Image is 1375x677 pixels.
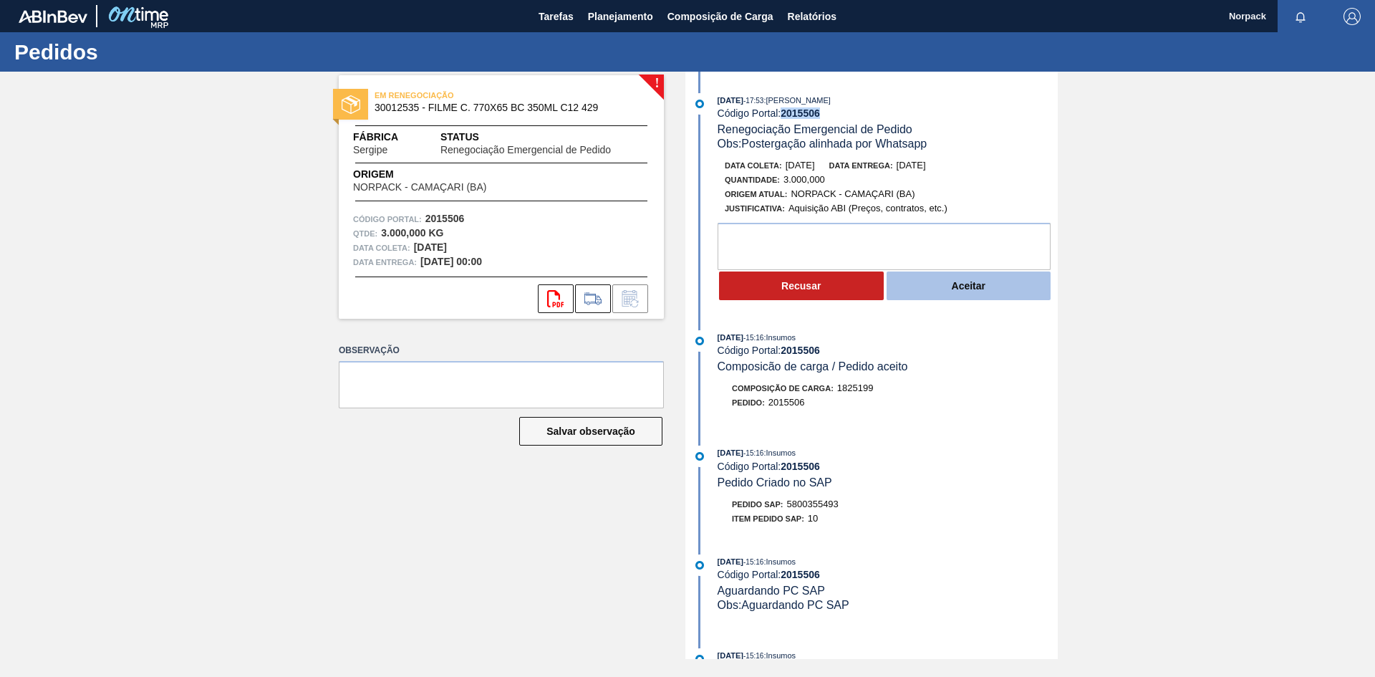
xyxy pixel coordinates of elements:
img: atual [695,561,704,570]
span: Composição de Carga : [732,384,834,393]
span: : [PERSON_NAME] [763,96,831,105]
span: - 15:16 [743,652,763,660]
button: Recusar [719,272,884,300]
strong: 2015506 [781,569,820,580]
span: Sergipe [353,145,387,155]
span: Composicão de carga / Pedido aceito [718,360,908,373]
div: Código Portal: [718,461,1058,472]
span: [DATE] [718,448,743,457]
span: Aquisição ABI (Preços, contratos, etc.) [788,203,947,213]
span: [DATE] [786,160,815,171]
span: NORPACK - CAMAÇARI (BA) [353,182,486,193]
span: - 17:53 [743,97,763,105]
span: : Insumos [763,448,796,457]
span: 30012535 - FILME C. 770X65 BC 350ML C12 429 [375,102,635,113]
img: atual [695,452,704,461]
label: Observação [339,340,664,361]
span: Item pedido SAP: [732,514,804,523]
span: Justificativa: [725,204,785,213]
span: [DATE] [718,557,743,566]
span: Pedido : [732,398,765,407]
span: - 15:16 [743,558,763,566]
img: status [342,95,360,114]
img: atual [695,337,704,345]
span: [DATE] [718,333,743,342]
span: Renegociação Emergencial de Pedido [440,145,611,155]
span: Status [440,130,650,145]
span: 5800355493 [787,499,839,509]
span: Origem [353,167,527,182]
span: Qtde : [353,226,377,241]
span: Data entrega: [353,255,417,269]
span: Pedido SAP: [732,500,783,509]
img: Logout [1343,8,1361,25]
span: Pedido Criado no SAP [718,476,832,489]
span: Relatórios [788,8,836,25]
span: Fábrica [353,130,433,145]
span: EM RENEGOCIAÇÃO [375,88,575,102]
div: Código Portal: [718,107,1058,119]
span: Tarefas [539,8,574,25]
img: atual [695,655,704,663]
img: atual [695,100,704,108]
span: NORPACK - CAMAÇARI (BA) [791,188,915,199]
button: Salvar observação [519,417,662,446]
span: Obs: Postergação alinhada por Whatsapp [718,138,927,150]
span: Quantidade : [725,176,780,184]
strong: [DATE] 00:00 [420,256,482,267]
strong: [DATE] [414,241,447,253]
span: : Insumos [763,557,796,566]
span: 10 [808,513,818,524]
span: 3.000,000 [783,174,825,185]
span: - 15:16 [743,334,763,342]
span: Composição de Carga [667,8,773,25]
button: Notificações [1278,6,1323,27]
div: Informar alteração no pedido [612,284,648,313]
strong: 3.000,000 KG [381,227,443,239]
span: [DATE] [718,651,743,660]
strong: 2015506 [781,345,820,356]
div: Código Portal: [718,569,1058,580]
span: Origem Atual: [725,190,787,198]
span: Aguardando PC SAP [718,585,825,597]
span: : Insumos [763,651,796,660]
h1: Pedidos [14,44,269,60]
span: Renegociação Emergencial de Pedido [718,123,912,135]
span: 2015506 [768,397,805,408]
img: TNhmsLtSVTkK8tSr43FrP2fwEKptu5GPRR3wAAAABJRU5ErkJggg== [19,10,87,23]
span: Data entrega: [829,161,893,170]
span: [DATE] [718,96,743,105]
span: [DATE] [897,160,926,171]
span: Planejamento [588,8,653,25]
strong: 2015506 [781,107,820,119]
span: Obs: Aguardando PC SAP [718,599,849,611]
button: Aceitar [887,272,1051,300]
span: : Insumos [763,333,796,342]
div: Ir para Composição de Carga [575,284,611,313]
div: Código Portal: [718,345,1058,356]
span: Data coleta: [353,241,410,255]
strong: 2015506 [781,461,820,472]
span: 1825199 [837,383,874,393]
span: - 15:16 [743,449,763,457]
strong: 2015506 [425,213,465,224]
span: Data coleta: [725,161,782,170]
span: Código Portal: [353,212,422,226]
div: Abrir arquivo PDF [538,284,574,313]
